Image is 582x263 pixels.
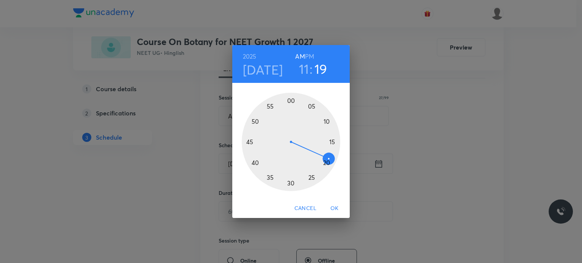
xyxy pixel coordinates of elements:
button: AM [295,51,305,62]
button: Cancel [291,201,319,215]
span: OK [325,204,344,213]
button: 11 [299,61,309,77]
h3: : [310,61,313,77]
button: PM [305,51,314,62]
button: [DATE] [243,62,283,78]
button: 2025 [243,51,257,62]
button: 19 [314,61,327,77]
button: OK [322,201,347,215]
span: Cancel [294,204,316,213]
